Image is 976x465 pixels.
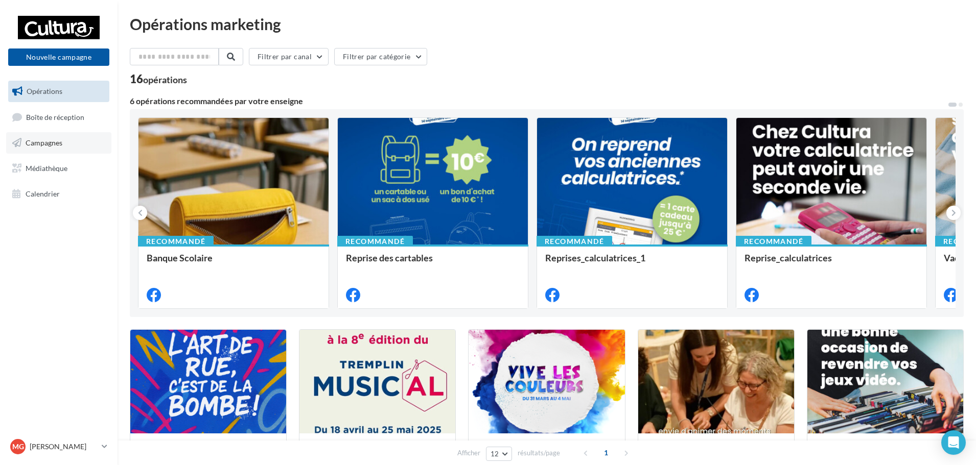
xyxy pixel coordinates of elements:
[26,189,60,198] span: Calendrier
[486,447,512,461] button: 12
[6,158,111,179] a: Médiathèque
[30,442,98,452] p: [PERSON_NAME]
[745,252,832,263] span: Reprise_calculatrices
[334,48,427,65] button: Filtrer par catégorie
[147,252,213,263] span: Banque Scolaire
[138,236,214,247] div: Recommandé
[337,236,413,247] div: Recommandé
[249,48,329,65] button: Filtrer par canal
[6,106,111,128] a: Boîte de réception
[457,448,480,458] span: Afficher
[8,48,109,66] button: Nouvelle campagne
[736,236,811,247] div: Recommandé
[6,81,111,102] a: Opérations
[130,97,947,105] div: 6 opérations recommandées par votre enseigne
[518,448,560,458] span: résultats/page
[130,74,187,85] div: 16
[143,75,187,84] div: opérations
[6,132,111,154] a: Campagnes
[537,236,612,247] div: Recommandé
[545,252,645,263] span: Reprises_calculatrices_1
[26,138,62,147] span: Campagnes
[598,445,614,461] span: 1
[130,16,964,32] div: Opérations marketing
[27,87,62,95] span: Opérations
[6,183,111,205] a: Calendrier
[8,437,109,456] a: MG [PERSON_NAME]
[346,252,433,263] span: Reprise des cartables
[26,164,67,173] span: Médiathèque
[941,430,966,455] div: Open Intercom Messenger
[491,450,499,458] span: 12
[12,442,24,452] span: MG
[26,112,84,121] span: Boîte de réception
